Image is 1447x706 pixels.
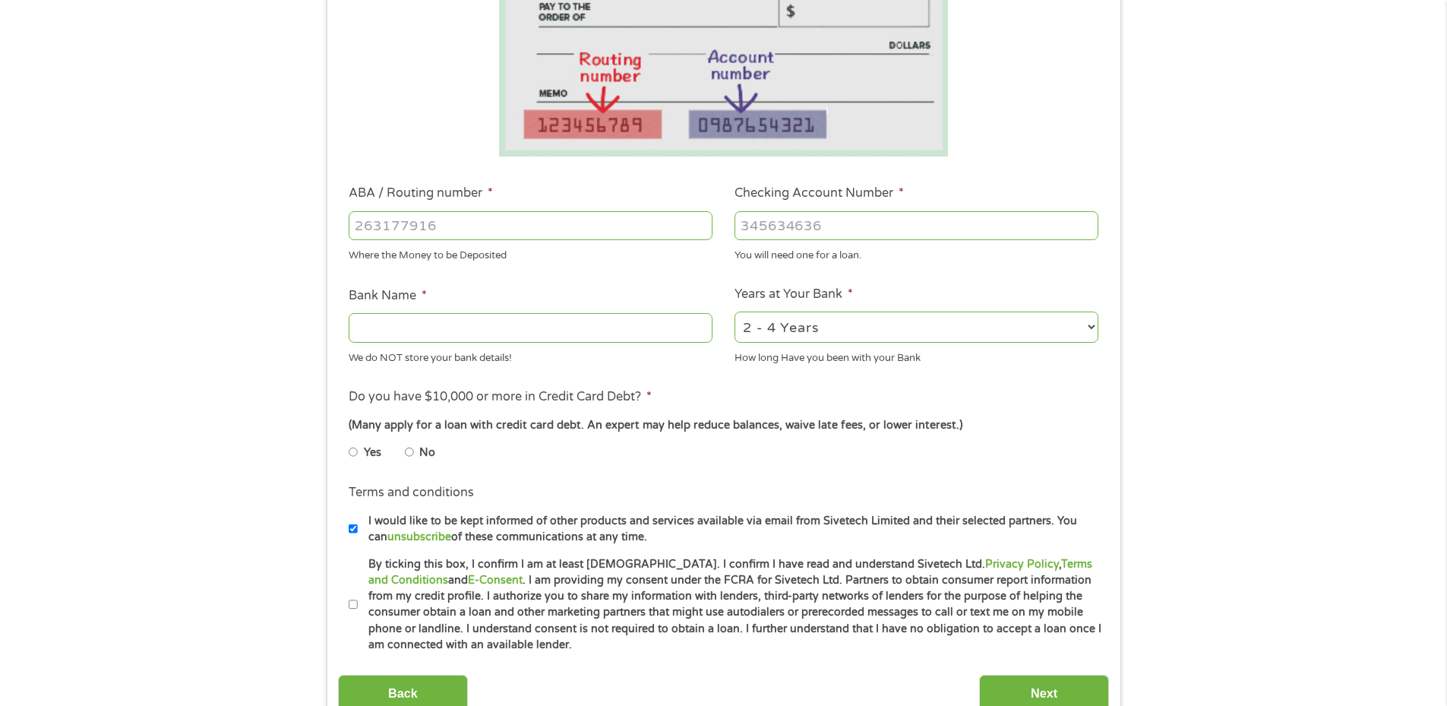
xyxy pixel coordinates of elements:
label: I would like to be kept informed of other products and services available via email from Sivetech... [358,513,1103,546]
a: E-Consent [468,574,523,587]
a: Privacy Policy [985,558,1059,571]
input: 345634636 [735,211,1098,240]
div: How long Have you been with your Bank [735,345,1098,366]
label: Yes [364,445,381,461]
label: Do you have $10,000 or more in Credit Card Debt? [349,389,652,405]
a: unsubscribe [387,530,451,543]
label: Terms and conditions [349,485,474,501]
input: 263177916 [349,211,712,240]
div: (Many apply for a loan with credit card debt. An expert may help reduce balances, waive late fees... [349,417,1098,434]
label: Years at Your Bank [735,287,853,302]
div: Where the Money to be Deposited [349,243,712,264]
label: ABA / Routing number [349,185,493,201]
div: We do NOT store your bank details! [349,345,712,366]
label: Checking Account Number [735,185,904,201]
a: Terms and Conditions [368,558,1092,587]
div: You will need one for a loan. [735,243,1098,264]
label: By ticking this box, I confirm I am at least [DEMOGRAPHIC_DATA]. I confirm I have read and unders... [358,556,1103,654]
label: Bank Name [349,288,427,304]
label: No [419,445,435,461]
